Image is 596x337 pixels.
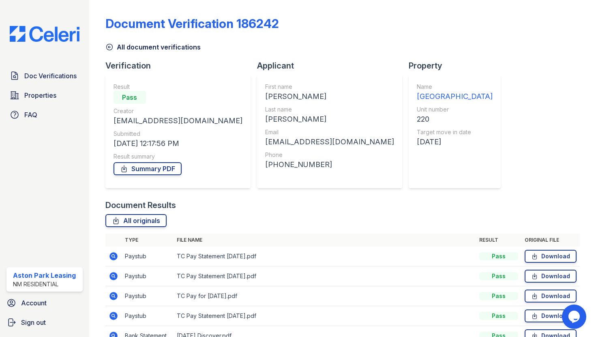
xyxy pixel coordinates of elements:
[122,286,174,306] td: Paystub
[265,128,394,136] div: Email
[105,16,279,31] div: Document Verification 186242
[265,91,394,102] div: [PERSON_NAME]
[122,266,174,286] td: Paystub
[521,234,580,247] th: Original file
[24,90,56,100] span: Properties
[174,286,476,306] td: TC Pay for [DATE].pdf
[114,130,242,138] div: Submitted
[114,152,242,161] div: Result summary
[21,298,47,308] span: Account
[122,234,174,247] th: Type
[6,107,83,123] a: FAQ
[3,295,86,311] a: Account
[24,71,77,81] span: Doc Verifications
[24,110,37,120] span: FAQ
[265,83,394,91] div: First name
[525,290,577,303] a: Download
[21,318,46,327] span: Sign out
[105,214,167,227] a: All originals
[174,266,476,286] td: TC Pay Statement [DATE].pdf
[265,151,394,159] div: Phone
[174,247,476,266] td: TC Pay Statement [DATE].pdf
[122,247,174,266] td: Paystub
[257,60,409,71] div: Applicant
[105,60,257,71] div: Verification
[13,270,76,280] div: Aston Park Leasing
[525,270,577,283] a: Download
[417,105,493,114] div: Unit number
[6,68,83,84] a: Doc Verifications
[105,200,176,211] div: Document Results
[105,42,201,52] a: All document verifications
[114,91,146,104] div: Pass
[417,83,493,102] a: Name [GEOGRAPHIC_DATA]
[6,87,83,103] a: Properties
[114,138,242,149] div: [DATE] 12:17:56 PM
[174,306,476,326] td: TC Pay Statement [DATE].pdf
[122,306,174,326] td: Paystub
[13,280,76,288] div: NM Residential
[479,292,518,300] div: Pass
[265,105,394,114] div: Last name
[174,234,476,247] th: File name
[417,83,493,91] div: Name
[3,314,86,331] a: Sign out
[479,272,518,280] div: Pass
[479,252,518,260] div: Pass
[409,60,507,71] div: Property
[417,91,493,102] div: [GEOGRAPHIC_DATA]
[525,250,577,263] a: Download
[265,136,394,148] div: [EMAIL_ADDRESS][DOMAIN_NAME]
[525,309,577,322] a: Download
[562,305,588,329] iframe: chat widget
[417,114,493,125] div: 220
[114,83,242,91] div: Result
[265,159,394,170] div: [PHONE_NUMBER]
[476,234,521,247] th: Result
[114,115,242,127] div: [EMAIL_ADDRESS][DOMAIN_NAME]
[417,128,493,136] div: Target move in date
[479,312,518,320] div: Pass
[417,136,493,148] div: [DATE]
[114,162,182,175] a: Summary PDF
[3,26,86,42] img: CE_Logo_Blue-a8612792a0a2168367f1c8372b55b34899dd931a85d93a1a3d3e32e68fde9ad4.png
[114,107,242,115] div: Creator
[265,114,394,125] div: [PERSON_NAME]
